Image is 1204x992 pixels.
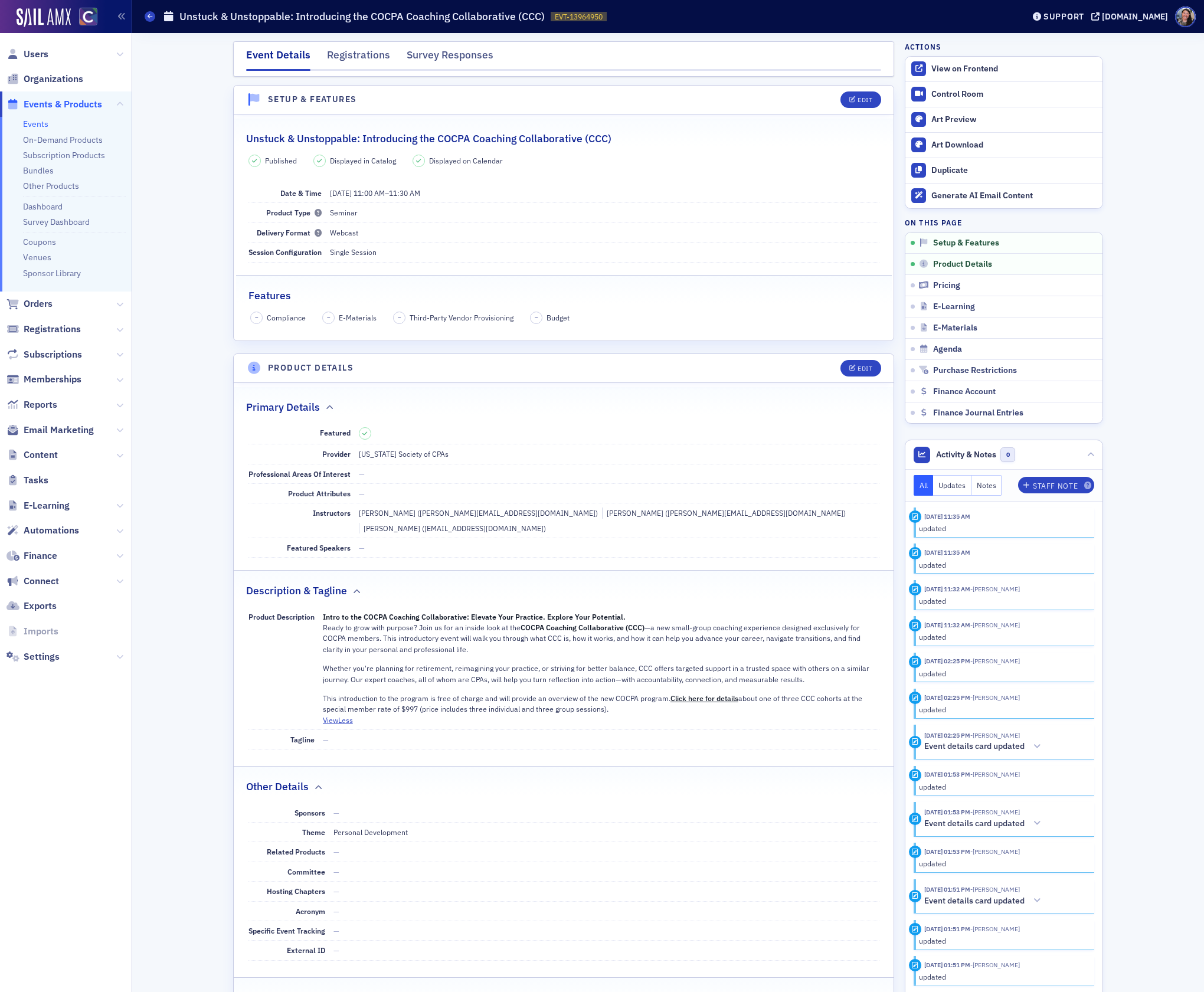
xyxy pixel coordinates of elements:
[248,469,351,479] span: Professional Areas Of Interest
[24,348,82,361] span: Subscriptions
[6,297,53,310] a: Orders
[933,259,992,270] span: Product Details
[909,510,921,523] div: Update
[1091,12,1172,21] button: [DOMAIN_NAME]
[909,619,921,631] div: Update
[333,808,339,817] span: —
[24,600,57,613] span: Exports
[919,668,1086,679] div: updated
[267,886,325,896] span: Hosting Chapters
[970,657,1020,665] span: Lauren Standiford
[407,47,493,69] div: Survey Responses
[602,508,846,518] div: [PERSON_NAME] ([PERSON_NAME][EMAIL_ADDRESS][DOMAIN_NAME])
[919,523,1086,533] div: updated
[333,945,339,955] span: —
[924,961,970,969] time: 7/24/2025 01:51 PM
[323,735,329,744] span: —
[24,98,102,111] span: Events & Products
[909,923,921,935] div: Update
[248,288,291,303] h2: Features
[909,656,921,668] div: Update
[23,201,63,212] a: Dashboard
[71,8,97,28] a: View Homepage
[266,208,322,217] span: Product Type
[970,847,1020,856] span: Lauren Standiford
[924,621,970,629] time: 8/21/2025 11:32 AM
[398,313,401,322] span: –
[919,631,1086,642] div: updated
[924,808,970,816] time: 7/24/2025 01:53 PM
[924,548,970,556] time: 8/21/2025 11:35 AM
[288,489,351,498] span: Product Attributes
[6,424,94,437] a: Email Marketing
[970,925,1020,933] span: Lauren Standiford
[924,896,1025,906] h5: Event details card updated
[905,82,1102,107] a: Control Room
[23,135,103,145] a: On-Demand Products
[6,524,79,537] a: Automations
[924,741,1045,753] button: Event details card updated
[255,313,259,322] span: –
[924,847,970,856] time: 7/24/2025 01:53 PM
[840,91,881,108] button: Edit
[919,858,1086,869] div: updated
[909,890,921,902] div: Activity
[246,47,310,71] div: Event Details
[23,252,51,263] a: Venues
[933,238,999,248] span: Setup & Features
[24,297,53,310] span: Orders
[23,150,105,161] a: Subscription Products
[23,181,79,191] a: Other Products
[24,398,57,411] span: Reports
[924,817,1045,830] button: Event details card updated
[905,57,1102,81] a: View on Frontend
[359,469,365,479] span: —
[295,808,325,817] span: Sponsors
[858,365,872,372] div: Edit
[909,813,921,825] div: Activity
[933,475,971,496] button: Updates
[323,693,879,715] p: This introduction to the program is free of charge and will provide an overview of the new COCPA ...
[322,449,351,459] span: Provider
[919,935,1086,946] div: updated
[24,499,70,512] span: E-Learning
[909,583,921,595] div: Update
[24,524,79,537] span: Automations
[931,64,1097,74] div: View on Frontend
[267,847,325,856] span: Related Products
[924,731,970,739] time: 7/24/2025 02:25 PM
[924,885,970,893] time: 7/24/2025 01:51 PM
[919,595,1086,606] div: updated
[909,769,921,781] div: Update
[6,398,57,411] a: Reports
[931,114,1097,125] div: Art Preview
[1102,11,1168,22] div: [DOMAIN_NAME]
[330,208,358,217] span: Seminar
[1043,11,1084,22] div: Support
[330,247,377,257] span: Single Session
[924,895,1045,907] button: Event details card updated
[333,827,408,837] span: Personal Development
[268,93,356,106] h4: Setup & Features
[17,8,71,27] img: SailAMX
[970,621,1020,629] span: Erin Moore
[339,312,377,323] span: E-Materials
[931,191,1097,201] div: Generate AI Email Content
[933,323,977,333] span: E-Materials
[933,280,960,291] span: Pricing
[429,155,503,166] span: Displayed on Calendar
[931,165,1097,176] div: Duplicate
[6,650,60,663] a: Settings
[24,448,58,461] span: Content
[535,313,538,322] span: –
[24,549,57,562] span: Finance
[246,131,611,146] h2: Unstuck & Unstoppable: Introducing the COCPA Coaching Collaborative (CCC)
[268,362,354,374] h4: Product Details
[1033,483,1078,489] div: Staff Note
[24,73,83,86] span: Organizations
[924,770,970,778] time: 7/24/2025 01:53 PM
[905,107,1102,132] a: Art Preview
[933,344,962,355] span: Agenda
[23,119,48,129] a: Events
